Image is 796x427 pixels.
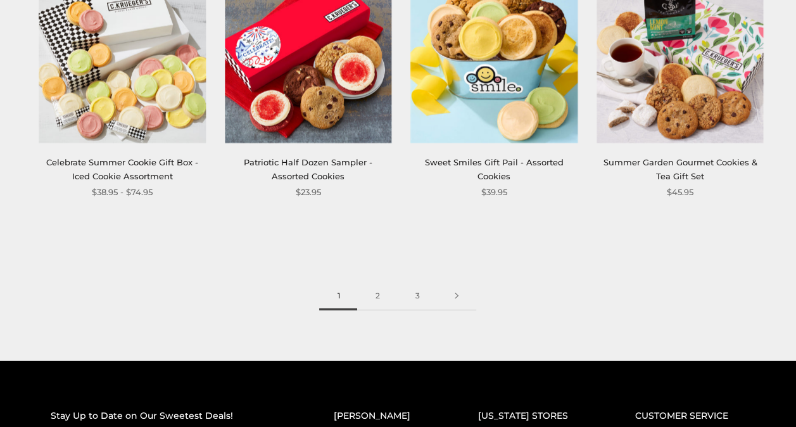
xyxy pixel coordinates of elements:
span: $38.95 - $74.95 [92,186,153,199]
a: Sweet Smiles Gift Pail - Assorted Cookies [425,157,564,181]
a: Celebrate Summer Cookie Gift Box - Iced Cookie Assortment [46,157,198,181]
h2: CUSTOMER SERVICE [635,409,745,423]
span: 1 [319,282,357,310]
h2: Stay Up to Date on Our Sweetest Deals! [51,409,283,423]
a: Patriotic Half Dozen Sampler - Assorted Cookies [244,157,372,181]
h2: [PERSON_NAME] [334,409,427,423]
a: 3 [397,282,437,310]
a: 2 [357,282,397,310]
span: $39.95 [481,186,507,199]
h2: [US_STATE] STORES [477,409,584,423]
span: $45.95 [667,186,693,199]
span: $23.95 [296,186,321,199]
a: Next page [437,282,476,310]
a: Summer Garden Gourmet Cookies & Tea Gift Set [603,157,757,181]
iframe: Sign Up via Text for Offers [10,379,131,417]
